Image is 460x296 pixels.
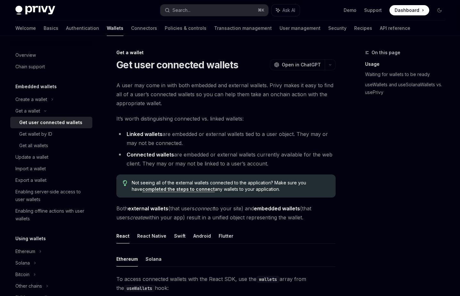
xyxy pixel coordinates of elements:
div: Get user connected wallets [19,119,82,126]
div: Create a wallet [15,96,47,103]
strong: Connected wallets [127,151,174,158]
button: Toggle dark mode [434,5,445,15]
a: Demo [344,7,356,13]
a: Recipes [354,21,372,36]
div: Enabling offline actions with user wallets [15,207,88,223]
div: Export a wallet [15,176,46,184]
h5: Embedded wallets [15,83,57,90]
a: Overview [10,49,92,61]
li: are embedded or external wallets tied to a user object. They may or may not be connected. [116,130,336,148]
h1: Get user connected wallets [116,59,238,71]
div: Overview [15,51,36,59]
div: Solana [15,259,30,267]
div: Bitcoin [15,271,29,278]
a: Get all wallets [10,140,92,151]
div: Get a wallet [116,49,336,56]
button: Solana [146,251,162,266]
a: Dashboard [389,5,429,15]
button: Ethereum [116,251,138,266]
strong: Linked wallets [127,131,163,137]
a: Enabling offline actions with user wallets [10,205,92,224]
a: Enabling server-side access to user wallets [10,186,92,205]
div: Other chains [15,282,42,290]
a: Get user connected wallets [10,117,92,128]
a: Import a wallet [10,163,92,174]
a: Security [328,21,347,36]
span: It’s worth distinguishing connected vs. linked wallets: [116,114,336,123]
div: Chain support [15,63,45,71]
button: Open in ChatGPT [270,59,325,70]
div: Get all wallets [19,142,48,149]
a: Transaction management [214,21,272,36]
a: Welcome [15,21,36,36]
button: React [116,228,130,243]
a: Update a wallet [10,151,92,163]
div: Get a wallet [15,107,40,115]
em: create [130,214,145,221]
a: Authentication [66,21,99,36]
code: wallets [256,276,280,283]
span: ⌘ K [258,8,264,13]
a: User management [280,21,321,36]
span: Not seeing all of the external wallets connected to the application? Make sure you have any walle... [132,180,329,192]
span: To access connected wallets with the React SDK, use the array from the hook: [116,275,336,292]
img: dark logo [15,6,55,15]
button: Search...⌘K [160,4,269,16]
button: Swift [174,228,186,243]
div: Enabling server-side access to user wallets [15,188,88,203]
span: Open in ChatGPT [282,62,321,68]
a: useWallets and useSolanaWallets vs. usePrivy [365,80,450,97]
a: Waiting for wallets to be ready [365,69,450,80]
button: Android [193,228,211,243]
button: Flutter [219,228,233,243]
span: Dashboard [395,7,419,13]
code: useWallets [124,285,155,292]
span: A user may come in with both embedded and external wallets. Privy makes it easy to find all of a ... [116,81,336,108]
div: Search... [172,6,190,14]
h5: Using wallets [15,235,46,242]
strong: embedded wallets [254,205,300,212]
a: API reference [380,21,410,36]
div: Ethereum [15,248,35,255]
a: Export a wallet [10,174,92,186]
em: connect [195,205,214,212]
a: Usage [365,59,450,69]
a: completed the steps to connect [142,186,215,192]
strong: external wallets [128,205,168,212]
div: Import a wallet [15,165,46,173]
a: Policies & controls [165,21,206,36]
div: Get wallet by ID [19,130,52,138]
svg: Tip [123,180,127,186]
button: Ask AI [272,4,300,16]
span: Both (that users to your site) and (that users within your app) result in a unified object repres... [116,204,336,222]
a: Chain support [10,61,92,72]
a: Wallets [107,21,123,36]
li: are embedded or external wallets currently available for the web client. They may or may not be l... [116,150,336,168]
a: Connectors [131,21,157,36]
span: On this page [372,49,400,56]
a: Get wallet by ID [10,128,92,140]
a: Basics [44,21,58,36]
a: Support [364,7,382,13]
div: Update a wallet [15,153,48,161]
span: Ask AI [282,7,295,13]
button: React Native [137,228,166,243]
